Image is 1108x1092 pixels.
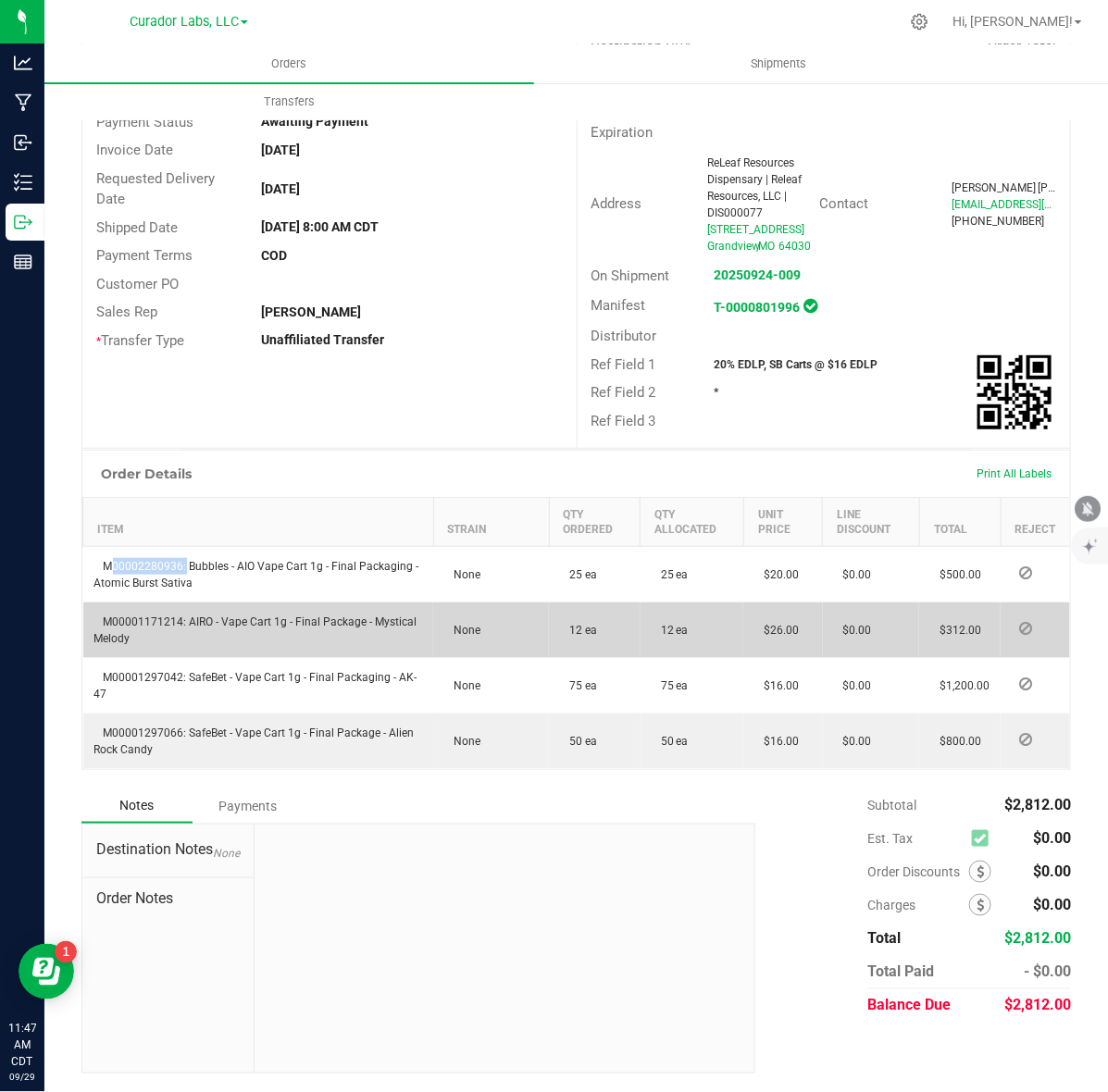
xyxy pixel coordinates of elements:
span: Reject Inventory [1012,623,1040,634]
a: T-0000801996 [715,300,801,315]
p: 11:47 AM CDT [8,1020,36,1070]
strong: Awaiting Payment [261,114,368,129]
th: Line Discount [823,498,920,547]
span: , [756,240,758,253]
strong: [DATE] 8:00 AM CDT [261,219,379,234]
span: Customer PO [96,276,179,292]
span: Calculate excise tax [972,826,997,851]
span: Reject Inventory [1012,678,1040,689]
div: Payments [193,789,304,823]
a: Orders [44,44,534,83]
span: Sales Rep [96,304,157,320]
th: Qty Allocated [641,498,744,547]
h1: Order Details [101,466,192,481]
span: ReLeaf Resources Dispensary | Releaf Resources, LLC | DIS000077 [707,156,802,219]
span: None [444,735,480,748]
span: 12 ea [560,624,597,637]
strong: Unaffiliated Transfer [261,332,384,347]
span: None [444,568,480,581]
span: Ref Field 1 [591,356,656,373]
span: M00001297066: SafeBet - Vape Cart 1g - Final Package - Alien Rock Candy [94,726,415,756]
span: None [444,679,480,692]
span: 75 ea [652,679,689,692]
span: Ref Field 3 [591,413,656,429]
span: Shipped Date [96,219,178,236]
inline-svg: Outbound [14,213,32,231]
strong: [DATE] [261,143,300,157]
span: Destination Notes [96,838,240,861]
span: Orders [247,56,332,72]
span: On Shipment [591,267,670,284]
span: M00002280936: Bubbles - AIO Vape Cart 1g - Final Packaging - Atomic Burst Sativa [94,560,419,589]
iframe: Resource center unread badge [55,941,77,963]
div: Notes [81,788,193,824]
a: Shipments [534,44,1024,83]
span: 64030 [778,240,811,253]
span: Balance Due [867,997,951,1014]
span: MO [758,240,775,253]
span: Charges [867,898,969,912]
span: Requested Delivery Date [96,170,215,208]
span: Payment Status [96,114,193,130]
span: $0.00 [834,679,872,692]
span: 75 ea [560,679,597,692]
span: $312.00 [930,624,981,637]
span: $2,812.00 [1004,997,1071,1014]
strong: COD [261,248,287,263]
inline-svg: Inbound [14,133,32,152]
th: Unit Price [743,498,822,547]
span: Address [591,195,642,212]
span: 50 ea [652,735,689,748]
span: $800.00 [930,735,981,748]
span: [PHONE_NUMBER] [952,215,1044,228]
th: Strain [433,498,549,547]
span: $0.00 [1033,896,1071,913]
span: [PERSON_NAME] [952,181,1036,194]
span: Print All Labels [977,467,1052,480]
span: $26.00 [754,624,799,637]
div: Manage settings [908,13,931,31]
qrcode: 00014221 [977,355,1052,429]
span: $0.00 [1033,862,1071,880]
span: $0.00 [834,735,872,748]
strong: 20% EDLP, SB Carts @ $16 EDLP [715,358,878,371]
th: Total [919,498,1001,547]
span: Subtotal [867,798,916,813]
strong: [PERSON_NAME] [261,304,361,319]
inline-svg: Analytics [14,54,32,72]
span: None [444,624,480,637]
span: 50 ea [560,735,597,748]
inline-svg: Reports [14,253,32,271]
span: Transfer Type [96,332,184,349]
span: Shipments [727,56,832,72]
span: [STREET_ADDRESS] [707,223,804,236]
span: Transfers [239,93,340,110]
span: $20.00 [754,568,799,581]
span: $2,812.00 [1004,796,1071,813]
span: Est. Tax [867,831,965,846]
span: Payment Terms [96,247,193,264]
span: $16.00 [754,679,799,692]
span: Reject Inventory [1012,734,1040,745]
a: 20250924-009 [715,267,802,282]
span: $0.00 [834,624,872,637]
span: Order Notes [96,887,240,910]
inline-svg: Inventory [14,173,32,192]
span: M00001171214: AIRO - Vape Cart 1g - Final Package - Mystical Melody [94,615,417,645]
span: Distributor [591,328,657,344]
span: $0.00 [1033,829,1071,847]
p: 09/29 [8,1070,36,1084]
span: Total [867,929,901,947]
span: 12 ea [652,624,689,637]
strong: [DATE] [261,181,300,196]
span: Order Discounts [867,864,969,879]
span: In Sync [804,296,818,316]
span: Reject Inventory [1012,567,1040,578]
span: Grandview [707,240,760,253]
span: - $0.00 [1024,962,1071,980]
inline-svg: Manufacturing [14,93,32,112]
th: Reject [1001,498,1070,547]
